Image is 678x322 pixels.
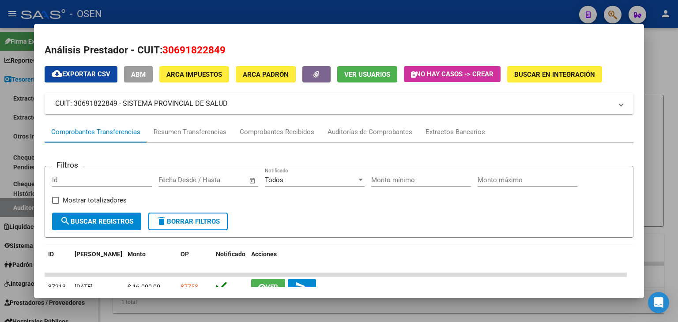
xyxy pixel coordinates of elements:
mat-icon: search [60,216,71,226]
datatable-header-cell: ID [45,245,71,274]
span: Todos [265,176,283,184]
div: Auditorías de Comprobantes [328,127,412,137]
span: Mostrar totalizadores [63,195,127,206]
span: Ver [266,283,278,291]
datatable-header-cell: Notificado [212,245,248,274]
input: Start date [158,176,187,184]
div: Comprobantes Transferencias [51,127,140,137]
button: Ver Usuarios [337,66,397,82]
mat-icon: delete [156,216,167,226]
button: ARCA Impuestos [159,66,229,82]
button: Buscar en Integración [507,66,602,82]
div: Comprobantes Recibidos [240,127,314,137]
button: ABM [124,66,153,82]
button: Buscar Registros [52,213,141,230]
span: ID [48,251,54,258]
span: 30691822849 [162,44,226,56]
div: Resumen Transferencias [154,127,226,137]
h2: Análisis Prestador - CUIT: [45,43,633,58]
span: ARCA Padrón [243,71,289,79]
span: OP [181,251,189,258]
datatable-header-cell: Fecha T. [71,245,124,274]
h3: Filtros [52,159,83,171]
span: Acciones [251,251,277,258]
span: ABM [131,71,146,79]
mat-icon: cloud_download [52,68,62,79]
span: Borrar Filtros [156,217,220,225]
span: Monto [128,251,146,258]
mat-expansion-panel-header: CUIT: 30691822849 - SISTEMA PROVINCIAL DE SALUD [45,93,633,114]
span: Notificado [216,251,245,258]
button: ARCA Padrón [236,66,296,82]
span: ARCA Impuestos [166,71,222,79]
input: End date [195,176,238,184]
span: [DATE] [75,283,93,290]
div: Extractos Bancarios [426,127,485,137]
span: Buscar en Integración [514,71,595,79]
a: 87753 [181,283,198,290]
button: Exportar CSV [45,66,117,82]
datatable-header-cell: OP [177,245,212,274]
span: Buscar Registros [60,217,133,225]
span: Exportar CSV [52,70,110,78]
datatable-header-cell: Acciones [248,245,627,274]
span: 37213 [48,283,66,290]
button: No hay casos -> Crear [404,66,501,82]
span: No hay casos -> Crear [411,70,493,78]
mat-panel-title: CUIT: 30691822849 - SISTEMA PROVINCIAL DE SALUD [55,98,612,109]
span: $ 16.000,00 [128,283,160,290]
span: [PERSON_NAME] [75,251,122,258]
mat-icon: send [295,281,306,292]
button: Borrar Filtros [148,213,228,230]
span: Ver Usuarios [344,71,390,79]
datatable-header-cell: Monto [124,245,177,274]
div: Open Intercom Messenger [648,292,669,313]
button: Open calendar [247,176,257,186]
button: Ver [251,279,285,295]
